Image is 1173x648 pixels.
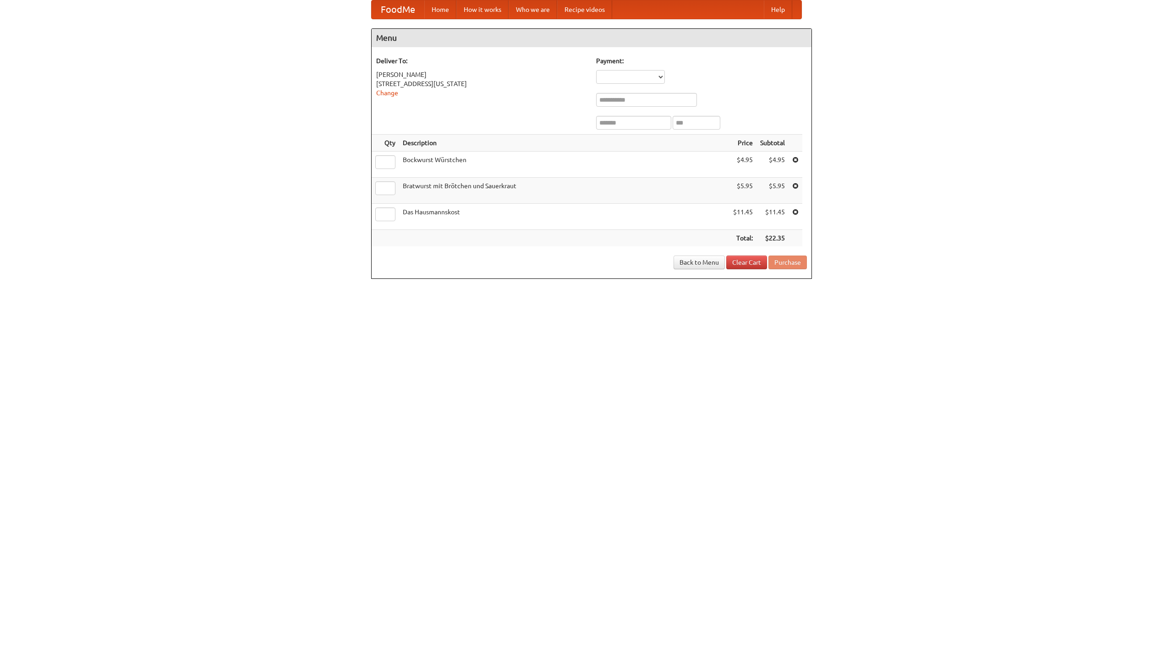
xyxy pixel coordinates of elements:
[376,70,587,79] div: [PERSON_NAME]
[756,204,789,230] td: $11.45
[729,178,756,204] td: $5.95
[372,0,424,19] a: FoodMe
[756,230,789,247] th: $22.35
[729,204,756,230] td: $11.45
[726,256,767,269] a: Clear Cart
[596,56,807,65] h5: Payment:
[729,152,756,178] td: $4.95
[399,178,729,204] td: Bratwurst mit Brötchen und Sauerkraut
[756,135,789,152] th: Subtotal
[424,0,456,19] a: Home
[456,0,509,19] a: How it works
[376,56,587,65] h5: Deliver To:
[399,135,729,152] th: Description
[768,256,807,269] button: Purchase
[674,256,725,269] a: Back to Menu
[557,0,612,19] a: Recipe videos
[376,79,587,88] div: [STREET_ADDRESS][US_STATE]
[756,178,789,204] td: $5.95
[372,29,811,47] h4: Menu
[756,152,789,178] td: $4.95
[729,230,756,247] th: Total:
[509,0,557,19] a: Who we are
[729,135,756,152] th: Price
[372,135,399,152] th: Qty
[399,152,729,178] td: Bockwurst Würstchen
[376,89,398,97] a: Change
[399,204,729,230] td: Das Hausmannskost
[764,0,792,19] a: Help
